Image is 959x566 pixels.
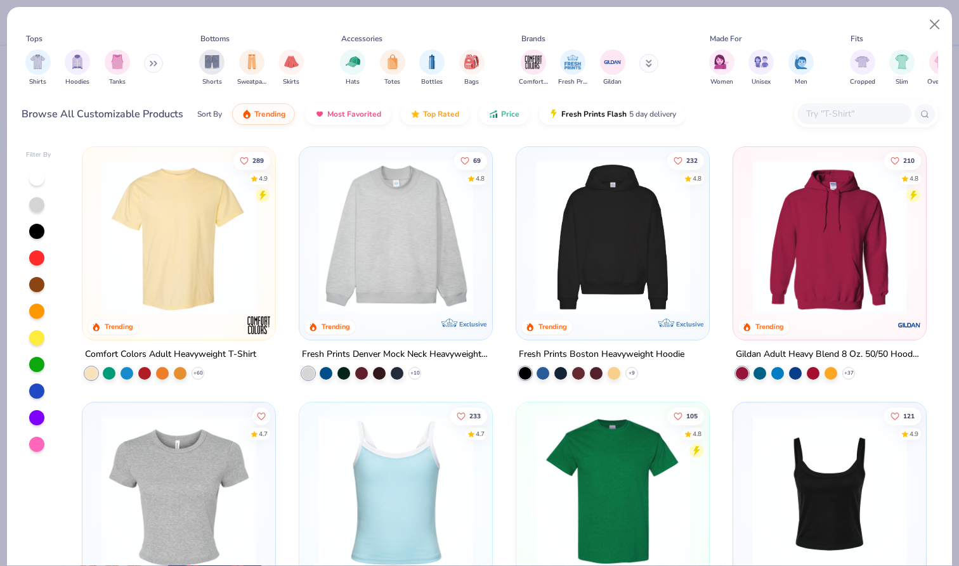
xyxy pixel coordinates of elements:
[709,49,734,87] div: filter for Women
[805,106,903,121] input: Try "T-Shirt"
[232,103,295,125] button: Trending
[65,49,90,87] button: filter button
[521,33,545,44] div: Brands
[710,77,733,87] span: Women
[419,49,445,87] div: filter for Bottles
[709,49,734,87] button: filter button
[386,55,400,69] img: Totes Image
[927,49,956,87] button: filter button
[603,53,622,72] img: Gildan Image
[200,33,230,44] div: Bottoms
[667,151,704,169] button: Like
[910,174,918,183] div: 4.8
[748,49,774,87] div: filter for Unisex
[237,77,266,87] span: Sweatpants
[341,33,382,44] div: Accessories
[459,49,485,87] div: filter for Bags
[312,160,480,314] img: f5d85501-0dbb-4ee4-b115-c08fa3845d83
[676,320,703,328] span: Exclusive
[259,429,268,439] div: 4.7
[549,109,559,119] img: flash.gif
[889,49,915,87] button: filter button
[600,49,625,87] div: filter for Gildan
[305,103,391,125] button: Most Favorited
[284,55,299,69] img: Skirts Image
[923,13,947,37] button: Close
[519,347,684,363] div: Fresh Prints Boston Heavyweight Hoodie
[25,49,51,87] div: filter for Shirts
[464,77,479,87] span: Bags
[246,312,271,338] img: Comfort Colors logo
[346,55,360,69] img: Hats Image
[667,407,704,425] button: Like
[459,320,486,328] span: Exclusive
[895,55,909,69] img: Slim Image
[519,49,548,87] button: filter button
[340,49,365,87] button: filter button
[479,103,529,125] button: Price
[29,77,46,87] span: Shirts
[855,55,870,69] img: Cropped Image
[105,49,130,87] div: filter for Tanks
[629,370,635,377] span: + 9
[401,103,469,125] button: Top Rated
[70,55,84,69] img: Hoodies Image
[65,77,89,87] span: Hoodies
[85,347,256,363] div: Comfort Colors Adult Heavyweight T-Shirt
[563,53,582,72] img: Fresh Prints Image
[459,49,485,87] button: filter button
[558,77,587,87] span: Fresh Prints
[253,157,264,164] span: 289
[380,49,405,87] div: filter for Totes
[197,108,222,120] div: Sort By
[600,49,625,87] button: filter button
[529,160,696,314] img: 91acfc32-fd48-4d6b-bdad-a4c1a30ac3fc
[419,49,445,87] button: filter button
[278,49,304,87] button: filter button
[884,151,921,169] button: Like
[423,109,459,119] span: Top Rated
[327,109,381,119] span: Most Favorited
[501,109,519,119] span: Price
[710,33,741,44] div: Made For
[693,174,701,183] div: 4.8
[237,49,266,87] button: filter button
[788,49,814,87] div: filter for Men
[714,55,729,69] img: Women Image
[752,77,771,87] span: Unisex
[746,160,913,314] img: 01756b78-01f6-4cc6-8d8a-3c30c1a0c8ac
[561,109,627,119] span: Fresh Prints Flash
[454,151,487,169] button: Like
[480,160,647,314] img: a90f7c54-8796-4cb2-9d6e-4e9644cfe0fe
[202,77,222,87] span: Shorts
[242,109,252,119] img: trending.gif
[519,49,548,87] div: filter for Comfort Colors
[910,429,918,439] div: 4.9
[105,49,130,87] button: filter button
[539,103,686,125] button: Fresh Prints Flash5 day delivery
[245,55,259,69] img: Sweatpants Image
[109,77,126,87] span: Tanks
[425,55,439,69] img: Bottles Image
[469,413,481,419] span: 233
[421,77,443,87] span: Bottles
[476,174,485,183] div: 4.8
[25,49,51,87] button: filter button
[603,77,622,87] span: Gildan
[473,157,481,164] span: 69
[686,157,698,164] span: 232
[22,106,183,122] div: Browse All Customizable Products
[95,160,263,314] img: 029b8af0-80e6-406f-9fdc-fdf898547912
[30,55,45,69] img: Shirts Image
[934,55,949,69] img: Oversized Image
[851,33,863,44] div: Fits
[850,77,875,87] span: Cropped
[283,77,299,87] span: Skirts
[110,55,124,69] img: Tanks Image
[519,77,548,87] span: Comfort Colors
[205,55,219,69] img: Shorts Image
[850,49,875,87] div: filter for Cropped
[26,33,42,44] div: Tops
[896,77,908,87] span: Slim
[234,151,271,169] button: Like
